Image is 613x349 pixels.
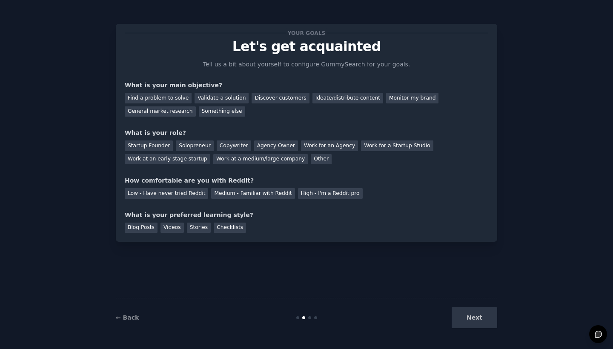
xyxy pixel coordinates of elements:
[199,106,245,117] div: Something else
[125,176,488,185] div: How comfortable are you with Reddit?
[361,140,433,151] div: Work for a Startup Studio
[199,60,414,69] p: Tell us a bit about yourself to configure GummySearch for your goals.
[116,314,139,321] a: ← Back
[298,188,363,199] div: High - I'm a Reddit pro
[125,188,208,199] div: Low - Have never tried Reddit
[195,93,249,103] div: Validate a solution
[125,140,173,151] div: Startup Founder
[213,154,308,165] div: Work at a medium/large company
[214,223,246,233] div: Checklists
[254,140,298,151] div: Agency Owner
[125,211,488,220] div: What is your preferred learning style?
[217,140,251,151] div: Copywriter
[187,223,211,233] div: Stories
[286,29,327,37] span: Your goals
[125,223,158,233] div: Blog Posts
[125,81,488,90] div: What is your main objective?
[252,93,309,103] div: Discover customers
[311,154,332,165] div: Other
[125,106,196,117] div: General market research
[312,93,383,103] div: Ideate/distribute content
[386,93,438,103] div: Monitor my brand
[176,140,213,151] div: Solopreneur
[125,93,192,103] div: Find a problem to solve
[125,154,210,165] div: Work at an early stage startup
[125,129,488,137] div: What is your role?
[211,188,295,199] div: Medium - Familiar with Reddit
[301,140,358,151] div: Work for an Agency
[160,223,184,233] div: Videos
[125,39,488,54] p: Let's get acquainted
